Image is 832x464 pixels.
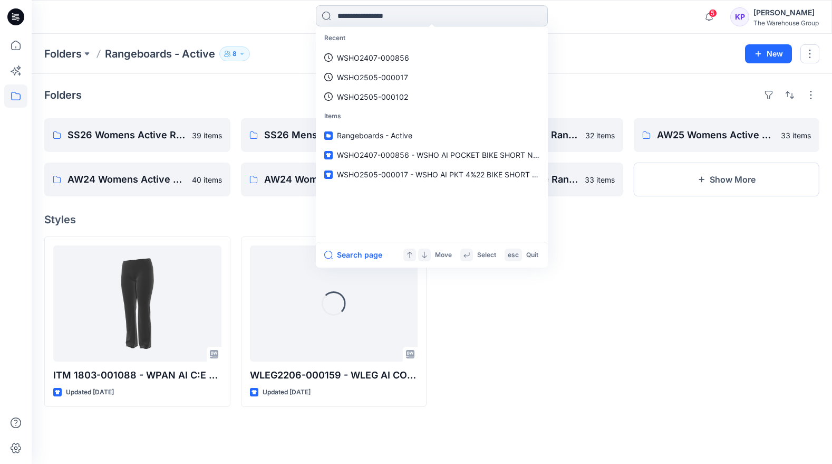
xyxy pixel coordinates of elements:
a: AW25 Womens Active Rangeboard33 items [634,118,820,152]
p: esc [508,250,519,261]
p: AW24 Womens Active Rangeboard - [PERSON_NAME] [67,172,186,187]
p: Rangeboards - Active [105,46,215,61]
a: SS26 Mens Active Rangeboard37 items [241,118,427,152]
p: WSHO2505-000017 [337,72,408,83]
p: WLEG2206-000159 - WLEG AI COOLDRY FLARE AW24 [250,368,418,383]
span: 5 [709,9,717,17]
span: WSHO2505-000017 - WSHO AI PKT 4%22 BIKE SHORT Nett [337,170,547,179]
a: WSHO2505-000017 - WSHO AI PKT 4%22 BIKE SHORT Nett [318,165,546,184]
p: Select [477,250,496,261]
button: 8 [219,46,250,61]
p: WSHO2407-000856 [337,52,409,63]
p: 40 items [192,174,222,185]
a: Folders [44,46,82,61]
p: AW25 Womens Active Rangeboard [657,128,775,143]
div: KP [730,7,749,26]
a: AW24 Womens Active Rangeboard - [PERSON_NAME]40 items [44,163,230,196]
div: The Warehouse Group [753,19,819,27]
button: New [745,44,792,63]
p: Recent [318,29,546,48]
span: Rangeboards - Active [337,131,412,140]
p: Move [435,250,452,261]
p: Quit [526,250,538,261]
a: WSHO2505-000017 [318,68,546,87]
a: ITM 1803-001088 - WPAN AI C:E STRAIGHT YOGA PANT [53,245,221,362]
button: Show More [634,163,820,196]
a: SS26 Womens Active Rangeboard39 items [44,118,230,152]
h4: Styles [44,213,819,226]
a: AW24 Womens Active Rangeboard40 items [241,163,427,196]
div: [PERSON_NAME] [753,6,819,19]
button: Search page [324,249,382,261]
p: Updated [DATE] [66,387,114,398]
p: 32 items [585,130,615,141]
p: 39 items [192,130,222,141]
a: Rangeboards - Active [318,126,546,145]
p: ITM 1803-001088 - WPAN AI C:E STRAIGHT YOGA PANT [53,368,221,383]
h4: Folders [44,89,82,101]
p: WSHO2505-000102 [337,91,408,102]
p: SS26 Mens Active Rangeboard [264,128,383,143]
p: 33 items [781,130,811,141]
a: WSHO2407-000856 - WSHO AI POCKET BIKE SHORT Nett [318,145,546,165]
a: WSHO2407-000856 [318,48,546,68]
p: Updated [DATE] [263,387,311,398]
p: 8 [233,48,237,60]
a: WSHO2505-000102 [318,87,546,107]
p: SS26 Womens Active Rangeboard [67,128,186,143]
span: WSHO2407-000856 - WSHO AI POCKET BIKE SHORT Nett [337,150,543,159]
p: AW24 Womens Active Rangeboard [264,172,382,187]
p: 33 items [585,174,615,185]
p: Items [318,107,546,126]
